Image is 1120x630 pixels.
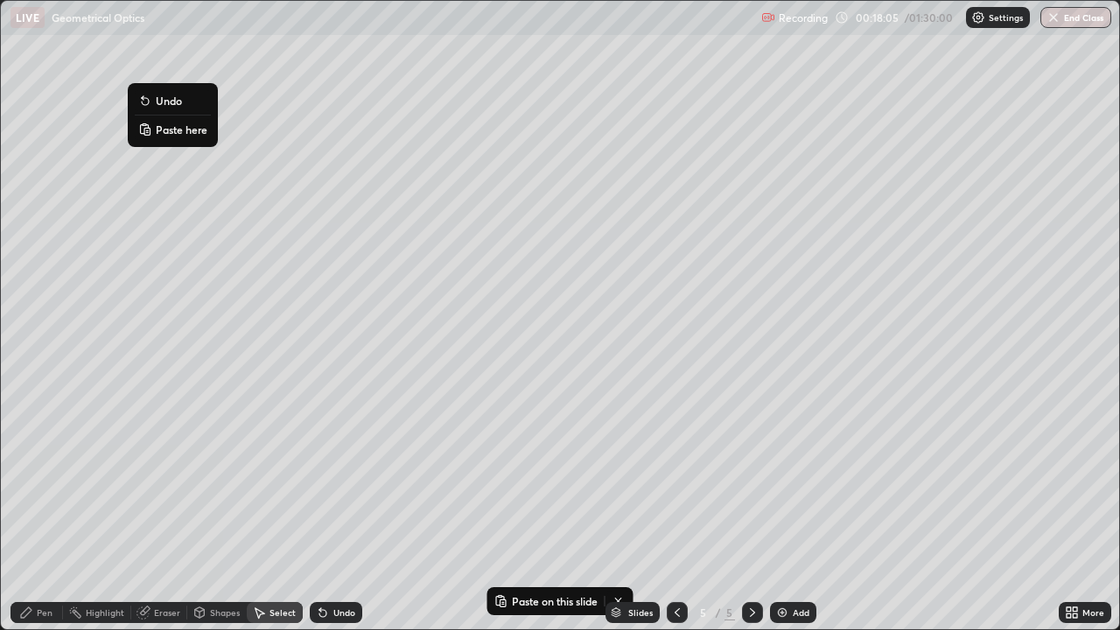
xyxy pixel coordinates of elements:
[1082,608,1104,617] div: More
[86,608,124,617] div: Highlight
[512,594,598,608] p: Paste on this slide
[333,608,355,617] div: Undo
[779,11,828,24] p: Recording
[1040,7,1111,28] button: End Class
[724,605,735,620] div: 5
[761,10,775,24] img: recording.375f2c34.svg
[695,607,712,618] div: 5
[156,122,207,136] p: Paste here
[716,607,721,618] div: /
[154,608,180,617] div: Eraser
[135,90,211,111] button: Undo
[37,608,52,617] div: Pen
[989,13,1023,22] p: Settings
[210,608,240,617] div: Shapes
[135,119,211,140] button: Paste here
[52,10,144,24] p: Geometrical Optics
[628,608,653,617] div: Slides
[971,10,985,24] img: class-settings-icons
[1046,10,1060,24] img: end-class-cross
[16,10,39,24] p: LIVE
[269,608,296,617] div: Select
[156,94,182,108] p: Undo
[793,608,809,617] div: Add
[775,605,789,619] img: add-slide-button
[491,591,601,612] button: Paste on this slide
